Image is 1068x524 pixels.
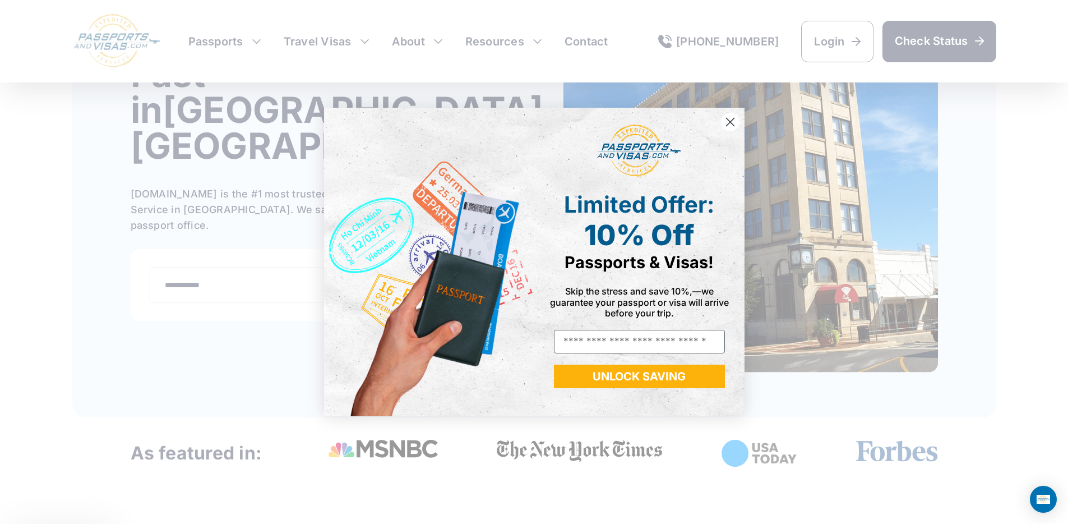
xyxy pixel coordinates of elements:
[597,125,681,177] img: passports and visas
[564,191,714,218] span: Limited Offer:
[550,286,729,318] span: Skip the stress and save 10%,—we guarantee your passport or visa will arrive before your trip.
[554,365,725,388] button: UNLOCK SAVING
[324,108,534,416] img: de9cda0d-0715-46ca-9a25-073762a91ba7.png
[720,112,740,132] button: Close dialog
[584,218,694,252] span: 10% Off
[1030,486,1057,513] div: Open Intercom Messenger
[565,252,714,272] span: Passports & Visas!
